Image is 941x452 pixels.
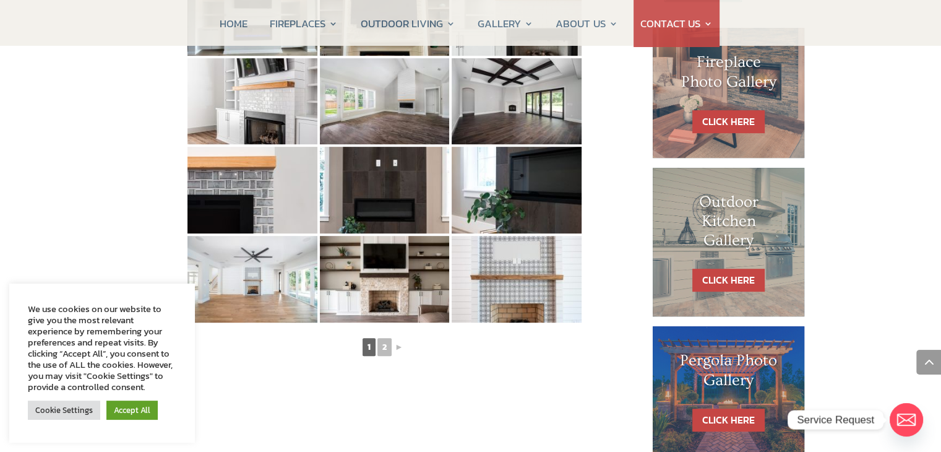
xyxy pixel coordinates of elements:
[692,269,765,292] a: CLICK HERE
[452,147,582,233] img: 21
[677,193,780,257] h1: Outdoor Kitchen Gallery
[187,58,317,145] img: 16
[677,53,780,97] h1: Fireplace Photo Gallery
[393,339,405,355] a: ►
[320,58,450,145] img: 17
[320,147,450,233] img: 20
[452,236,582,323] img: 24
[106,401,158,420] a: Accept All
[187,236,317,323] img: 22
[187,147,317,233] img: 19
[890,403,923,437] a: Email
[28,303,176,393] div: We use cookies on our website to give you the most relevant experience by remembering your prefer...
[320,236,450,323] img: 23
[677,351,780,396] h1: Pergola Photo Gallery
[692,110,765,133] a: CLICK HERE
[692,409,765,432] a: CLICK HERE
[377,338,392,356] a: 2
[363,338,376,356] span: 1
[28,401,100,420] a: Cookie Settings
[452,58,582,145] img: 18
